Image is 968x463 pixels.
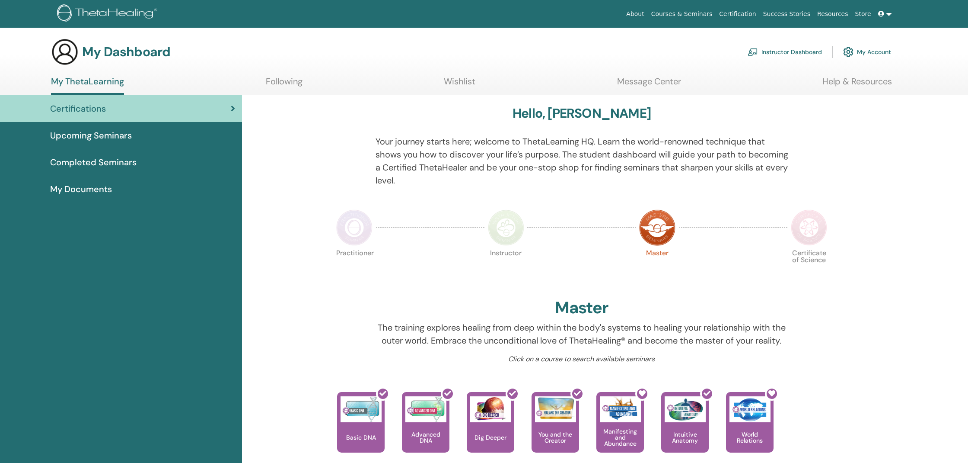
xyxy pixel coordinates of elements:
img: generic-user-icon.jpg [51,38,79,66]
a: Help & Resources [822,76,892,93]
img: Master [639,209,675,246]
a: About [623,6,647,22]
a: Courses & Seminars [648,6,716,22]
img: Dig Deeper [470,396,511,422]
img: Basic DNA [341,396,382,422]
a: My ThetaLearning [51,76,124,95]
p: World Relations [726,431,774,444]
span: Completed Seminars [50,156,137,169]
img: World Relations [729,396,771,422]
img: logo.png [57,4,160,24]
span: My Documents [50,183,112,196]
img: Practitioner [336,209,373,246]
p: Certificate of Science [791,250,827,286]
h3: Hello, [PERSON_NAME] [513,106,651,121]
p: Master [639,250,675,286]
p: Your journey starts here; welcome to ThetaLearning HQ. Learn the world-renowned technique that sh... [376,135,788,187]
span: Upcoming Seminars [50,129,132,142]
img: Advanced DNA [405,396,446,422]
img: Certificate of Science [791,209,827,246]
a: My Account [843,42,891,61]
h2: Master [555,298,608,318]
a: Following [266,76,302,93]
h3: My Dashboard [82,44,170,60]
p: Practitioner [336,250,373,286]
img: cog.svg [843,45,853,59]
a: Success Stories [760,6,814,22]
img: Instructor [488,209,524,246]
p: Click on a course to search available seminars [376,354,788,364]
img: Intuitive Anatomy [665,396,706,422]
img: chalkboard-teacher.svg [748,48,758,56]
p: Dig Deeper [471,434,510,440]
a: Wishlist [444,76,475,93]
a: Message Center [617,76,681,93]
p: Instructor [488,250,524,286]
p: The training explores healing from deep within the body's systems to healing your relationship wi... [376,321,788,347]
img: Manifesting and Abundance [600,396,641,422]
p: Intuitive Anatomy [661,431,709,444]
span: Certifications [50,102,106,115]
p: You and the Creator [532,431,579,444]
a: Store [852,6,875,22]
a: Resources [814,6,852,22]
img: You and the Creator [535,396,576,420]
a: Certification [716,6,759,22]
p: Manifesting and Abundance [596,428,644,447]
p: Advanced DNA [402,431,449,444]
a: Instructor Dashboard [748,42,822,61]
